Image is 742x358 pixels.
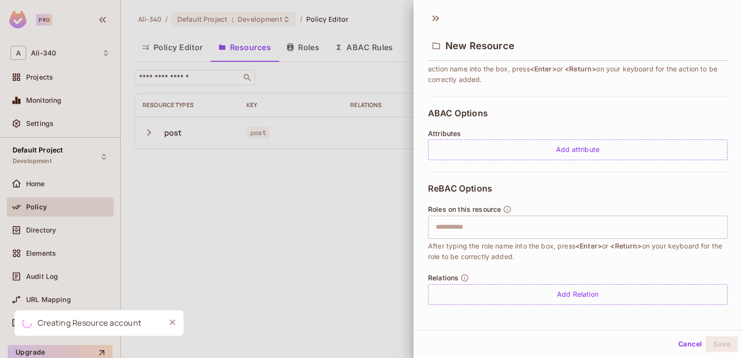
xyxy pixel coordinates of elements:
div: Creating Resource account [38,317,142,329]
div: Add attribute [428,139,728,160]
span: <Return> [565,65,596,73]
span: New Resource [445,40,514,52]
div: Add Relation [428,284,728,305]
span: Attributes [428,130,461,138]
button: Close [165,315,180,330]
span: After typing the role name into the box, press or on your keyboard for the role to be correctly a... [428,241,728,262]
button: Save [706,336,738,352]
button: Cancel [674,336,706,352]
span: Roles on this resource [428,206,501,213]
span: <Enter> [530,65,556,73]
span: <Return> [610,242,642,250]
span: ABAC Options [428,109,488,118]
span: <Enter> [575,242,602,250]
span: Actions are the ways a user can act on a resource, or access the resource. After typing the actio... [428,53,728,85]
span: Relations [428,274,458,282]
span: ReBAC Options [428,184,492,193]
